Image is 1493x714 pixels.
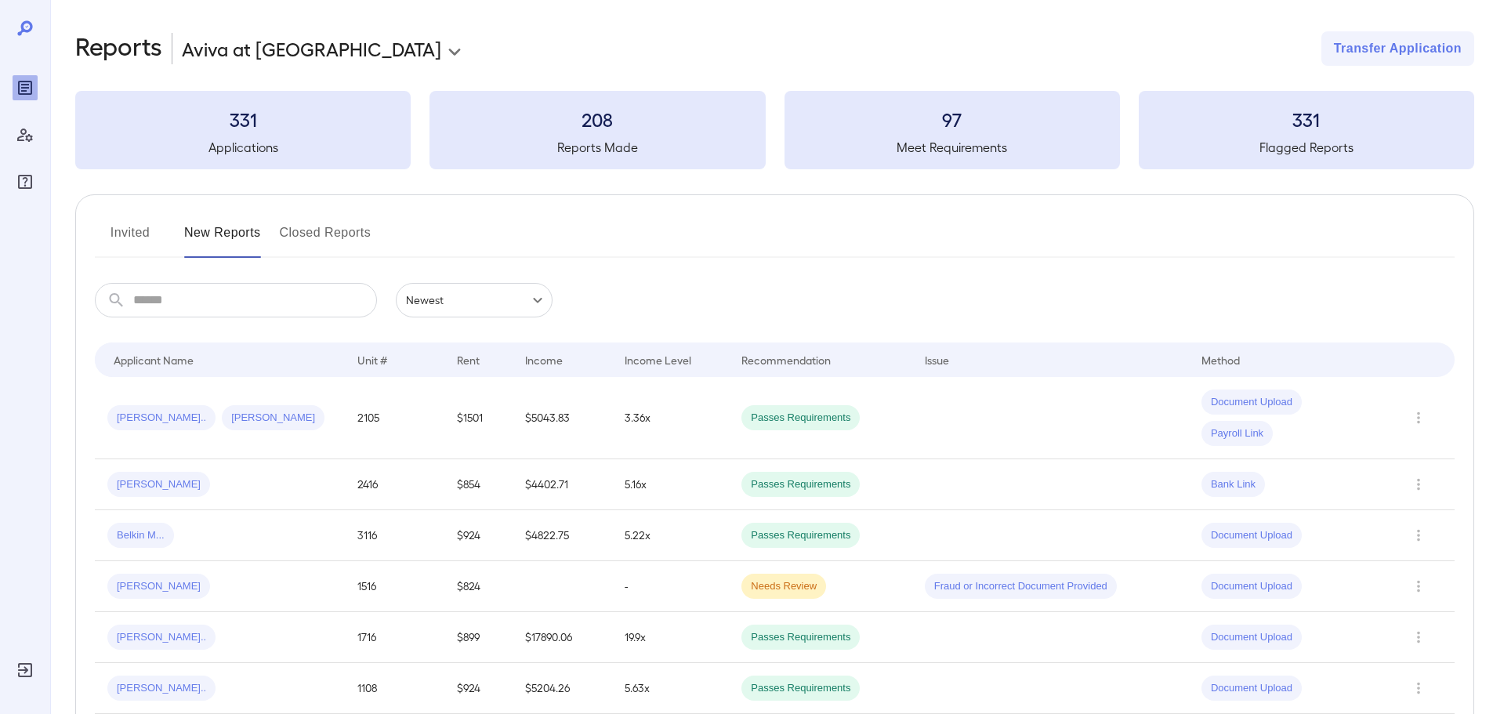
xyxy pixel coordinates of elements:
h5: Meet Requirements [785,138,1120,157]
td: $854 [444,459,513,510]
td: $5043.83 [513,377,612,459]
h2: Reports [75,31,162,66]
div: Log Out [13,658,38,683]
td: $4822.75 [513,510,612,561]
div: Income Level [625,350,691,369]
span: Passes Requirements [741,681,860,696]
h5: Reports Made [429,138,765,157]
span: Document Upload [1201,630,1302,645]
span: [PERSON_NAME].. [107,411,216,426]
span: Passes Requirements [741,411,860,426]
span: Document Upload [1201,528,1302,543]
div: Newest [396,283,553,317]
td: 1108 [345,663,444,714]
span: [PERSON_NAME] [222,411,324,426]
button: Row Actions [1406,523,1431,548]
span: Document Upload [1201,579,1302,594]
td: - [612,561,729,612]
td: 5.16x [612,459,729,510]
td: 1716 [345,612,444,663]
td: 3116 [345,510,444,561]
td: $4402.71 [513,459,612,510]
button: Row Actions [1406,472,1431,497]
td: $1501 [444,377,513,459]
div: Income [525,350,563,369]
div: Manage Users [13,122,38,147]
h3: 331 [75,107,411,132]
button: Row Actions [1406,625,1431,650]
span: Document Upload [1201,395,1302,410]
button: New Reports [184,220,261,258]
td: 2416 [345,459,444,510]
td: $899 [444,612,513,663]
h3: 97 [785,107,1120,132]
div: Rent [457,350,482,369]
td: 3.36x [612,377,729,459]
p: Aviva at [GEOGRAPHIC_DATA] [182,36,441,61]
div: Reports [13,75,38,100]
td: $924 [444,663,513,714]
div: Method [1201,350,1240,369]
div: Recommendation [741,350,831,369]
div: Unit # [357,350,387,369]
h5: Flagged Reports [1139,138,1474,157]
td: $924 [444,510,513,561]
span: [PERSON_NAME] [107,579,210,594]
div: Applicant Name [114,350,194,369]
span: Document Upload [1201,681,1302,696]
td: 1516 [345,561,444,612]
span: Needs Review [741,579,826,594]
h5: Applications [75,138,411,157]
span: [PERSON_NAME].. [107,630,216,645]
button: Invited [95,220,165,258]
span: Passes Requirements [741,630,860,645]
td: $824 [444,561,513,612]
summary: 331Applications208Reports Made97Meet Requirements331Flagged Reports [75,91,1474,169]
span: [PERSON_NAME].. [107,681,216,696]
td: $5204.26 [513,663,612,714]
td: 5.63x [612,663,729,714]
div: FAQ [13,169,38,194]
button: Row Actions [1406,574,1431,599]
button: Transfer Application [1321,31,1474,66]
td: 2105 [345,377,444,459]
span: Payroll Link [1201,426,1273,441]
span: Passes Requirements [741,477,860,492]
td: 5.22x [612,510,729,561]
td: 19.9x [612,612,729,663]
div: Issue [925,350,950,369]
span: Passes Requirements [741,528,860,543]
span: [PERSON_NAME] [107,477,210,492]
span: Belkin M... [107,528,174,543]
button: Row Actions [1406,676,1431,701]
h3: 208 [429,107,765,132]
td: $17890.06 [513,612,612,663]
button: Closed Reports [280,220,371,258]
button: Row Actions [1406,405,1431,430]
h3: 331 [1139,107,1474,132]
span: Fraud or Incorrect Document Provided [925,579,1117,594]
span: Bank Link [1201,477,1265,492]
